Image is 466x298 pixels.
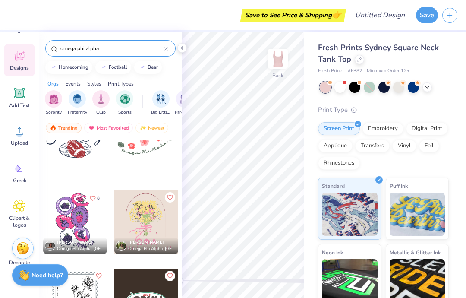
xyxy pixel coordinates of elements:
button: Like [86,192,104,204]
span: # FP82 [348,67,362,75]
span: Fraternity [68,109,87,116]
img: Sorority Image [49,94,59,104]
div: Digital Print [406,122,448,135]
img: trend_line.gif [100,65,107,70]
button: football [95,61,131,74]
div: Events [65,80,81,88]
span: 8 [97,196,100,200]
span: Standard [322,181,345,190]
span: Club [96,109,106,116]
img: trending.gif [50,125,57,131]
span: Fresh Prints Sydney Square Neck Tank Top [318,42,439,64]
span: Designs [10,64,29,71]
div: Foil [419,139,439,152]
div: Applique [318,139,353,152]
div: filter for Sports [116,90,133,116]
div: Back [272,72,283,79]
div: Newest [135,123,168,133]
img: Puff Ink [390,193,445,236]
img: Sports Image [120,94,130,104]
button: filter button [175,90,195,116]
img: newest.gif [139,125,146,131]
span: Puff Ink [390,181,408,190]
div: Screen Print [318,122,360,135]
span: Decorate [9,259,30,266]
div: filter for Parent's Weekend [175,90,195,116]
span: Metallic & Glitter Ink [390,248,441,257]
img: Standard [322,193,378,236]
div: Orgs [47,80,59,88]
button: filter button [45,90,62,116]
span: Omega Phi Alpha, [GEOGRAPHIC_DATA][US_STATE] at [GEOGRAPHIC_DATA] [128,246,175,252]
button: Like [165,192,175,203]
div: Print Types [108,80,134,88]
span: Clipart & logos [5,215,34,228]
div: Rhinestones [318,157,360,170]
div: Most Favorited [84,123,133,133]
span: Omega Phi Alpha, [GEOGRAPHIC_DATA] [57,246,104,252]
button: filter button [116,90,133,116]
div: Print Type [318,105,449,115]
div: bear [148,65,158,70]
button: filter button [151,90,171,116]
span: Big Little Reveal [151,109,171,116]
img: Back [269,50,287,67]
img: Club Image [96,94,106,104]
span: Greek [13,177,26,184]
div: homecoming [59,65,88,70]
img: Parent's Weekend Image [180,94,190,104]
div: filter for Big Little Reveal [151,90,171,116]
button: Like [165,271,175,281]
img: Big Little Reveal Image [156,94,166,104]
input: Try "Alpha" [60,44,164,53]
span: [PERSON_NAME] [57,239,93,245]
img: trend_line.gif [50,65,57,70]
div: Save to See Price & Shipping [242,9,344,22]
img: most_fav.gif [88,125,95,131]
button: Like [94,271,104,281]
span: Fresh Prints [318,67,343,75]
span: Upload [11,139,28,146]
img: trend_line.gif [139,65,146,70]
span: Minimum Order: 12 + [367,67,410,75]
span: Sorority [46,109,62,116]
span: Parent's Weekend [175,109,195,116]
div: Transfers [355,139,390,152]
button: bear [134,61,162,74]
strong: Need help? [31,271,63,279]
img: Fraternity Image [72,94,82,104]
div: Trending [46,123,82,133]
button: filter button [68,90,87,116]
span: [PERSON_NAME] [128,239,164,245]
span: Sports [118,109,132,116]
span: Add Text [9,102,30,109]
input: Untitled Design [348,6,412,24]
div: filter for Sorority [45,90,62,116]
div: football [109,65,127,70]
button: filter button [92,90,110,116]
button: homecoming [45,61,92,74]
div: Embroidery [362,122,403,135]
span: Neon Ink [322,248,343,257]
div: Styles [87,80,101,88]
button: Save [416,7,438,23]
span: 👉 [332,10,341,20]
div: filter for Fraternity [68,90,87,116]
div: filter for Club [92,90,110,116]
div: Vinyl [392,139,416,152]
